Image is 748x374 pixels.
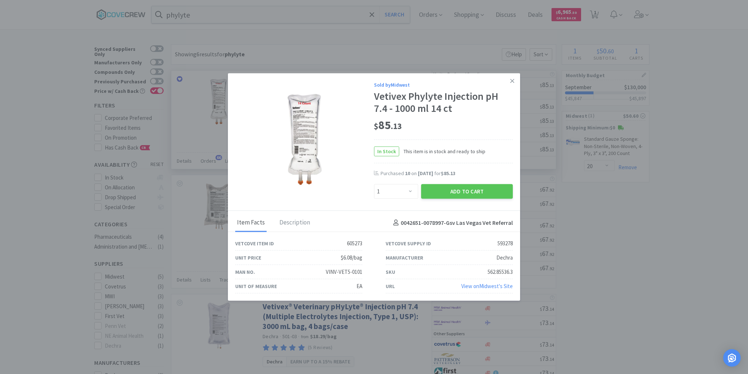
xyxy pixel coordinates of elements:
[390,218,513,228] h4: 0042651-0078997 - Gsv Las Vegas Vet Referral
[496,253,513,262] div: Dechra
[488,268,513,276] div: 562.85536.3
[391,121,402,131] span: . 13
[341,253,362,262] div: $6.08/bag
[374,121,378,131] span: $
[723,349,741,367] div: Open Intercom Messenger
[374,147,399,156] span: In Stock
[235,254,261,262] div: Unit Price
[326,268,362,276] div: VINV-VET5-0101
[235,214,267,232] div: Item Facts
[374,90,513,114] div: Vetivex Phylyte Injection pH 7.4 - 1000 ml 14 ct
[286,92,324,187] img: a2c266a2ed9f4c908692bb0d6d9dc965_593278.jpeg
[386,282,395,290] div: URL
[497,239,513,248] div: 593278
[421,184,513,199] button: Add to Cart
[381,170,513,177] div: Purchased on for
[386,268,395,276] div: SKU
[374,80,513,88] div: Sold by Midwest
[235,268,255,276] div: Man No.
[405,170,410,176] span: 10
[386,239,431,248] div: Vetcove Supply ID
[441,170,455,176] span: $85.13
[235,239,274,248] div: Vetcove Item ID
[399,147,485,155] span: This item is in stock and ready to ship
[356,282,362,291] div: EA
[461,283,513,290] a: View onMidwest's Site
[374,118,402,132] span: 85
[278,214,312,232] div: Description
[347,239,362,248] div: 605273
[386,254,423,262] div: Manufacturer
[418,170,433,176] span: [DATE]
[235,282,277,290] div: Unit of Measure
